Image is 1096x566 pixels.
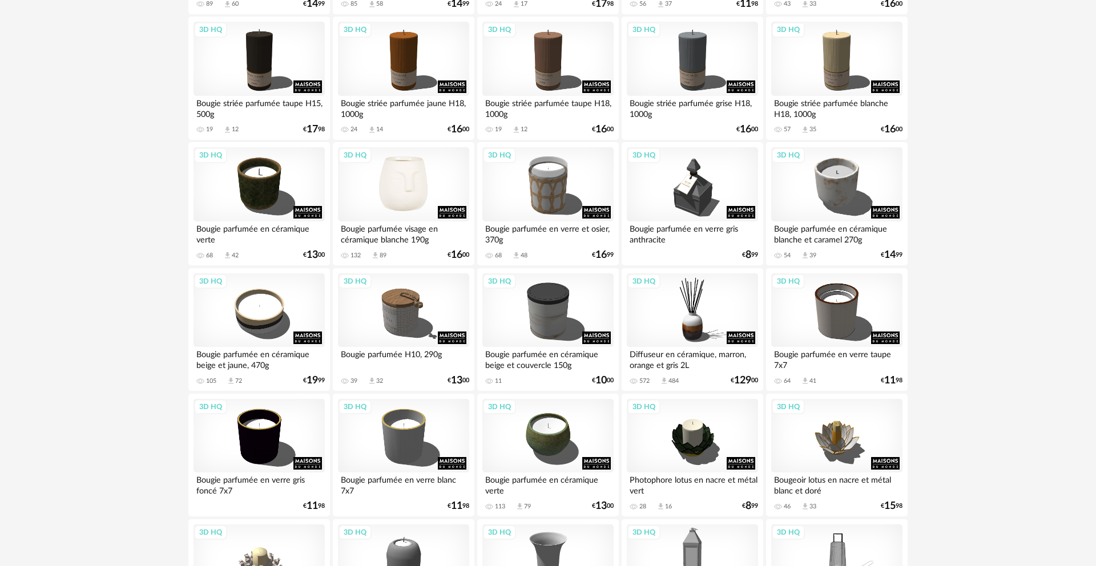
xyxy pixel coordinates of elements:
div: 132 [350,252,361,260]
div: 3D HQ [339,525,372,540]
div: 57 [784,126,791,134]
div: 41 [809,377,816,385]
span: Download icon [801,502,809,511]
div: 33 [809,503,816,511]
div: 3D HQ [339,22,372,37]
div: 64 [784,377,791,385]
span: Download icon [656,502,665,511]
span: 8 [746,251,751,259]
a: 3D HQ Bougie striée parfumée grise H18, 1000g €1600 [622,17,763,140]
span: 16 [884,126,896,134]
span: 19 [307,377,318,385]
div: 3D HQ [194,22,227,37]
div: 46 [784,503,791,511]
div: 3D HQ [339,274,372,289]
a: 3D HQ Bougie parfumée en céramique verte 68 Download icon 42 €1300 [188,142,330,265]
div: Bougie parfumée en verre blanc 7x7 [338,472,469,495]
span: 17 [307,126,318,134]
div: € 00 [448,251,469,259]
div: 79 [524,503,531,511]
div: € 00 [731,377,758,385]
span: 13 [307,251,318,259]
div: 3D HQ [627,22,660,37]
div: 3D HQ [772,274,805,289]
a: 3D HQ Bougie striée parfumée taupe H15, 500g 19 Download icon 12 €1798 [188,17,330,140]
span: Download icon [512,251,521,260]
div: Bougie striée parfumée taupe H15, 500g [194,96,325,119]
div: 3D HQ [772,22,805,37]
div: 16 [665,503,672,511]
span: Download icon [227,377,235,385]
a: 3D HQ Bougie parfumée en verre gris anthracite €899 [622,142,763,265]
span: 13 [451,377,462,385]
div: Bougie parfumée en verre gris anthracite [627,221,758,244]
div: 28 [639,503,646,511]
a: 3D HQ Bougie parfumée en verre taupe 7x7 64 Download icon 41 €1198 [766,268,908,391]
span: 14 [884,251,896,259]
div: 484 [668,377,679,385]
div: 14 [376,126,383,134]
div: Bougie striée parfumée jaune H18, 1000g [338,96,469,119]
span: Download icon [801,251,809,260]
div: € 98 [303,126,325,134]
div: 35 [809,126,816,134]
span: 11 [884,377,896,385]
span: 16 [451,251,462,259]
div: Bougie striée parfumée taupe H18, 1000g [482,96,614,119]
div: € 98 [881,502,902,510]
a: 3D HQ Bougeoir lotus en nacre et métal blanc et doré 46 Download icon 33 €1598 [766,394,908,517]
div: 572 [639,377,650,385]
a: 3D HQ Photophore lotus en nacre et métal vert 28 Download icon 16 €899 [622,394,763,517]
div: 11 [495,377,502,385]
div: 89 [380,252,386,260]
a: 3D HQ Diffuseur en céramique, marron, orange et gris 2L 572 Download icon 484 €12900 [622,268,763,391]
div: 3D HQ [627,148,660,163]
span: Download icon [660,377,668,385]
span: Download icon [801,126,809,134]
div: Bougie parfumée en verre gris foncé 7x7 [194,472,325,495]
div: € 99 [592,251,614,259]
a: 3D HQ Bougie parfumée visage en céramique blanche 190g 132 Download icon 89 €1600 [333,142,474,265]
span: 129 [734,377,751,385]
div: 19 [206,126,213,134]
div: 3D HQ [772,525,805,540]
div: 3D HQ [194,148,227,163]
span: Download icon [515,502,524,511]
span: Download icon [223,126,232,134]
a: 3D HQ Bougie striée parfumée blanche H18, 1000g 57 Download icon 35 €1600 [766,17,908,140]
a: 3D HQ Bougie parfumée en céramique verte 113 Download icon 79 €1300 [477,394,619,517]
a: 3D HQ Bougie parfumée en céramique blanche et caramel 270g 54 Download icon 39 €1499 [766,142,908,265]
div: € 00 [448,126,469,134]
div: 3D HQ [339,148,372,163]
div: 3D HQ [483,148,516,163]
div: Bougie parfumée en céramique beige et jaune, 470g [194,347,325,370]
span: 15 [884,502,896,510]
div: 105 [206,377,216,385]
span: Download icon [223,251,232,260]
div: € 99 [881,251,902,259]
span: 11 [451,502,462,510]
div: 42 [232,252,239,260]
div: 19 [495,126,502,134]
div: € 00 [448,377,469,385]
div: Bougie parfumée en verre taupe 7x7 [771,347,902,370]
div: Bougie parfumée en céramique blanche et caramel 270g [771,221,902,244]
div: € 98 [881,377,902,385]
div: 72 [235,377,242,385]
div: 3D HQ [483,399,516,414]
div: 12 [232,126,239,134]
div: 39 [809,252,816,260]
span: 11 [307,502,318,510]
div: 3D HQ [194,274,227,289]
a: 3D HQ Bougie striée parfumée jaune H18, 1000g 24 Download icon 14 €1600 [333,17,474,140]
a: 3D HQ Bougie parfumée en verre gris foncé 7x7 €1198 [188,394,330,517]
div: 3D HQ [627,274,660,289]
div: 3D HQ [339,399,372,414]
div: 68 [495,252,502,260]
div: € 00 [592,126,614,134]
div: € 00 [592,377,614,385]
div: Bougie striée parfumée grise H18, 1000g [627,96,758,119]
div: 3D HQ [483,22,516,37]
div: € 00 [303,251,325,259]
div: Bougie parfumée en verre et osier, 370g [482,221,614,244]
